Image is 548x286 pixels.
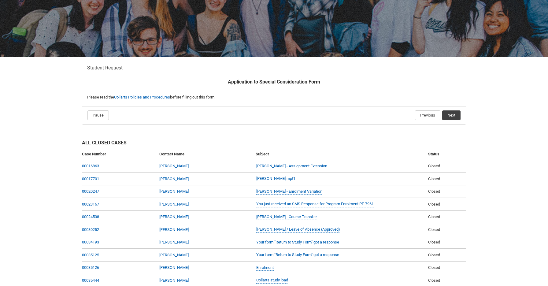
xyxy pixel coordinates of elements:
a: Your form "Return to Study Form" got a response [256,239,339,246]
a: 00023167 [82,202,99,206]
a: [PERSON_NAME] - Assignment Extension [256,163,327,169]
span: Closed [428,278,440,283]
h2: All Closed Cases [82,139,466,149]
span: Closed [428,164,440,168]
a: Your form "Return to Study Form" got a response [256,252,339,258]
a: [PERSON_NAME] - Course Transfer [256,214,317,220]
span: Closed [428,189,440,194]
button: Previous [415,110,440,120]
a: 00034193 [82,240,99,244]
a: [PERSON_NAME] [159,164,189,168]
th: Case Number [82,149,157,160]
a: Collarts study load [256,277,288,284]
strong: Application to Special Consideration Form [228,79,320,85]
span: Closed [428,240,440,244]
a: [PERSON_NAME] [159,176,189,181]
span: Closed [428,202,440,206]
a: 00024538 [82,214,99,219]
a: [PERSON_NAME] [159,278,189,283]
a: 00016863 [82,164,99,168]
a: [PERSON_NAME] mpt1 [256,176,295,182]
a: Collarts Policies and Procedures [114,95,170,99]
span: Closed [428,253,440,257]
a: 00030252 [82,227,99,232]
a: [PERSON_NAME] [159,189,189,194]
a: 00017701 [82,176,99,181]
a: 00035444 [82,278,99,283]
a: 00035126 [82,265,99,270]
a: You just received an SMS Response for Program Enrolment PE-7961 [256,201,374,207]
button: Pause [87,110,109,120]
th: Status [426,149,466,160]
th: Subject [253,149,425,160]
span: Closed [428,265,440,270]
a: [PERSON_NAME] [159,265,189,270]
span: Student Request [87,65,123,71]
a: [PERSON_NAME] [159,214,189,219]
a: [PERSON_NAME] [159,202,189,206]
a: [PERSON_NAME] [159,240,189,244]
article: Redu_Student_Request flow [82,61,466,124]
a: [PERSON_NAME] - Enrolment Variation [256,188,322,195]
a: [PERSON_NAME] [159,253,189,257]
a: 00020247 [82,189,99,194]
span: Closed [428,214,440,219]
p: Please read the before filling out this form. [87,94,461,100]
th: Contact Name [157,149,253,160]
a: [PERSON_NAME] / Leave of Absence (Approved) [256,226,340,233]
span: Closed [428,176,440,181]
button: Next [442,110,461,120]
a: 00035125 [82,253,99,257]
a: [PERSON_NAME] [159,227,189,232]
span: Closed [428,227,440,232]
a: Enrolment [256,265,274,271]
